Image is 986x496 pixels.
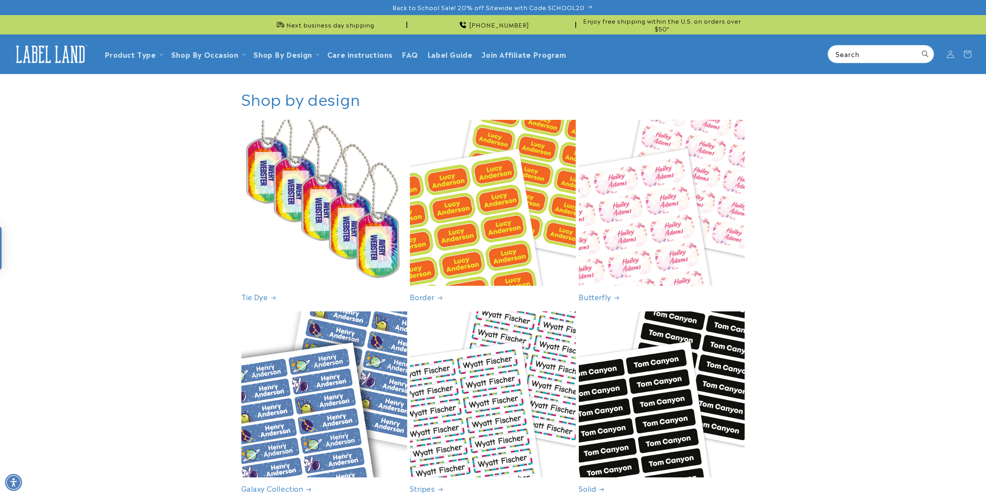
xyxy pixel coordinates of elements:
a: Product Type [105,49,156,59]
span: Next business day shipping [286,21,374,29]
span: Enjoy free shipping within the U.S. on orders over $50* [579,17,745,32]
a: Shop By Design [253,49,312,59]
a: Galaxy Collection [241,484,407,493]
span: Back to School Sale! 20% off Sitewide with Code SCHOOL20 [392,3,585,11]
span: Shop By Occasion [171,50,239,59]
a: Care instructions [323,45,397,63]
span: FAQ [402,50,418,59]
summary: Shop By Occasion [167,45,249,63]
div: Announcement [241,15,407,34]
a: Solid [579,484,745,493]
span: Join Affiliate Program [482,50,566,59]
a: FAQ [397,45,423,63]
a: Label Guide [423,45,477,63]
a: Border [410,292,576,301]
div: Announcement [410,15,576,34]
summary: Shop By Design [249,45,322,63]
a: Stripes [410,484,576,493]
span: Care instructions [327,50,392,59]
div: Accessibility Menu [5,474,22,491]
img: Label Land [12,42,89,66]
a: Butterfly [579,292,745,301]
div: Announcement [579,15,745,34]
iframe: Gorgias Floating Chat [823,460,978,488]
span: Label Guide [427,50,473,59]
span: [PHONE_NUMBER] [469,21,529,29]
a: Join Affiliate Program [477,45,571,63]
a: Tie Dye [241,292,407,301]
button: Search [917,45,934,62]
a: Label Land [9,39,92,69]
h2: Shop by design [241,88,360,108]
summary: Product Type [100,45,167,63]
